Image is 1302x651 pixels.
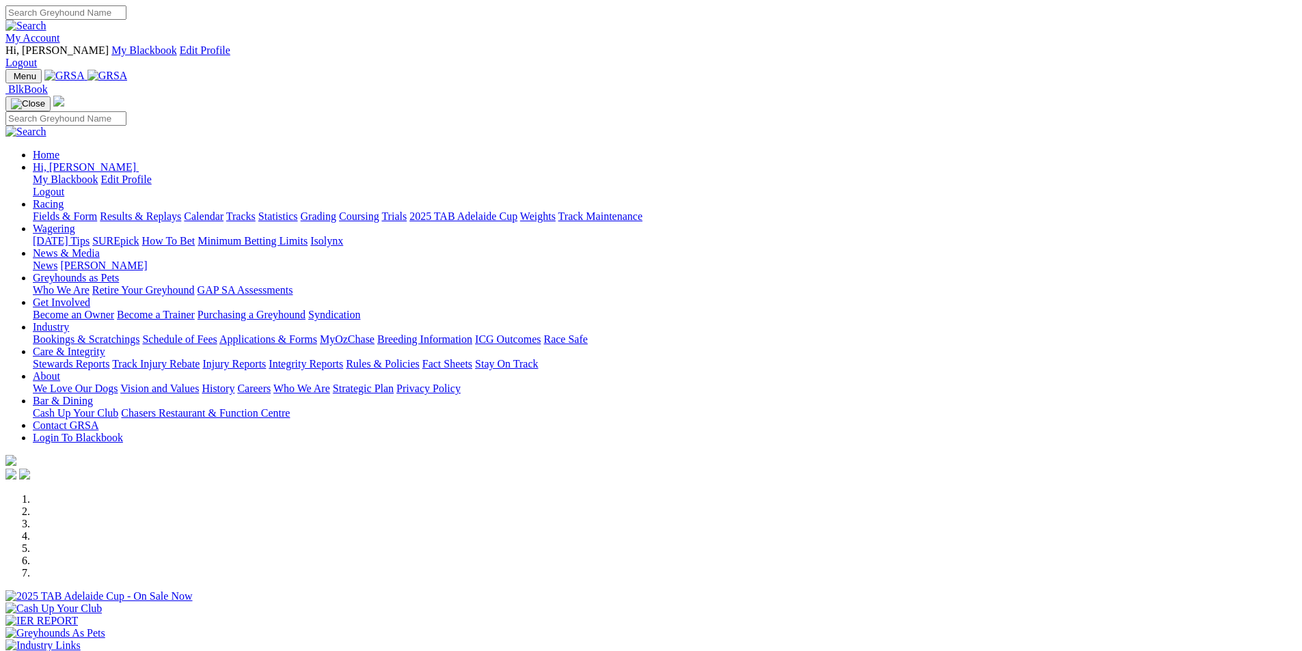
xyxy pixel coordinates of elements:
a: ICG Outcomes [475,333,541,345]
a: My Blackbook [33,174,98,185]
img: 2025 TAB Adelaide Cup - On Sale Now [5,590,193,602]
a: Bookings & Scratchings [33,333,139,345]
a: Purchasing a Greyhound [198,309,306,320]
a: Tracks [226,210,256,222]
a: Home [33,149,59,161]
a: GAP SA Assessments [198,284,293,296]
img: facebook.svg [5,469,16,480]
a: News & Media [33,247,100,259]
span: Hi, [PERSON_NAME] [5,44,109,56]
div: Bar & Dining [33,407,1297,419]
a: Results & Replays [100,210,181,222]
a: Get Involved [33,296,90,308]
a: Login To Blackbook [33,432,123,443]
a: Cash Up Your Club [33,407,118,419]
a: Trials [381,210,407,222]
img: Greyhounds As Pets [5,627,105,639]
a: Care & Integrity [33,346,105,357]
img: Close [11,98,45,109]
button: Toggle navigation [5,69,42,83]
span: Hi, [PERSON_NAME] [33,161,136,173]
a: Integrity Reports [269,358,343,370]
a: Racing [33,198,64,210]
a: Become an Owner [33,309,114,320]
a: Rules & Policies [346,358,420,370]
a: Hi, [PERSON_NAME] [33,161,139,173]
a: [DATE] Tips [33,235,90,247]
img: Cash Up Your Club [5,602,102,615]
a: Schedule of Fees [142,333,217,345]
a: Chasers Restaurant & Function Centre [121,407,290,419]
input: Search [5,5,126,20]
a: Logout [33,186,64,197]
img: GRSA [87,70,128,82]
a: Careers [237,383,271,394]
div: Get Involved [33,309,1297,321]
a: My Blackbook [111,44,177,56]
a: Stewards Reports [33,358,109,370]
div: Greyhounds as Pets [33,284,1297,296]
img: Search [5,20,46,32]
a: My Account [5,32,60,44]
button: Toggle navigation [5,96,51,111]
a: Minimum Betting Limits [198,235,308,247]
a: BlkBook [5,83,48,95]
a: Track Maintenance [558,210,642,222]
a: Calendar [184,210,223,222]
a: Retire Your Greyhound [92,284,195,296]
a: Strategic Plan [333,383,394,394]
a: Wagering [33,223,75,234]
img: GRSA [44,70,85,82]
a: Race Safe [543,333,587,345]
a: About [33,370,60,382]
input: Search [5,111,126,126]
a: Edit Profile [180,44,230,56]
a: Logout [5,57,37,68]
a: We Love Our Dogs [33,383,118,394]
a: Grading [301,210,336,222]
a: MyOzChase [320,333,375,345]
div: Hi, [PERSON_NAME] [33,174,1297,198]
a: Injury Reports [202,358,266,370]
a: Coursing [339,210,379,222]
img: Search [5,126,46,138]
a: History [202,383,234,394]
a: Greyhounds as Pets [33,272,119,283]
a: How To Bet [142,235,195,247]
img: twitter.svg [19,469,30,480]
a: Stay On Track [475,358,538,370]
div: News & Media [33,260,1297,272]
a: Applications & Forms [219,333,317,345]
a: Who We Are [273,383,330,394]
a: Breeding Information [377,333,472,345]
a: Become a Trainer [117,309,195,320]
a: Isolynx [310,235,343,247]
a: Industry [33,321,69,333]
img: logo-grsa-white.png [5,455,16,466]
div: My Account [5,44,1297,69]
a: SUREpick [92,235,139,247]
div: Racing [33,210,1297,223]
a: Syndication [308,309,360,320]
a: Bar & Dining [33,395,93,406]
a: Edit Profile [101,174,152,185]
span: Menu [14,71,36,81]
a: Statistics [258,210,298,222]
a: 2025 TAB Adelaide Cup [409,210,517,222]
div: Industry [33,333,1297,346]
a: Vision and Values [120,383,199,394]
a: Privacy Policy [396,383,461,394]
span: BlkBook [8,83,48,95]
a: Contact GRSA [33,419,98,431]
img: IER REPORT [5,615,78,627]
a: [PERSON_NAME] [60,260,147,271]
img: logo-grsa-white.png [53,96,64,107]
div: About [33,383,1297,395]
a: Who We Are [33,284,90,296]
a: Track Injury Rebate [112,358,200,370]
div: Wagering [33,235,1297,247]
div: Care & Integrity [33,358,1297,370]
a: Fields & Form [33,210,97,222]
a: News [33,260,57,271]
a: Fact Sheets [422,358,472,370]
